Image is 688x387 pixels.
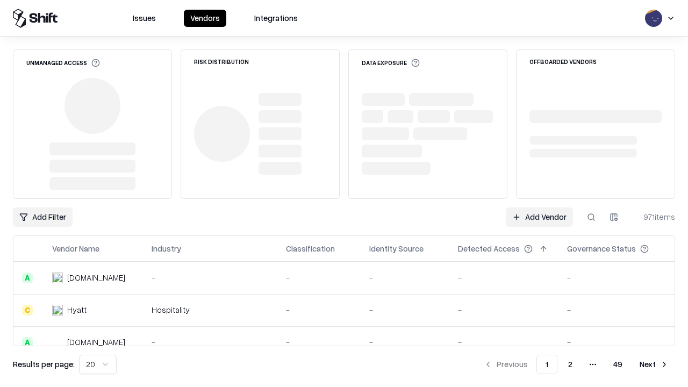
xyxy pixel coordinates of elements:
img: primesec.co.il [52,337,63,348]
div: Offboarded Vendors [529,59,597,64]
div: Classification [286,243,335,254]
img: Hyatt [52,305,63,316]
div: - [286,336,352,348]
div: - [152,272,269,283]
div: Governance Status [567,243,636,254]
button: 2 [560,355,581,374]
div: Hospitality [152,304,269,316]
div: - [567,304,666,316]
nav: pagination [477,355,675,374]
button: 1 [536,355,557,374]
div: - [567,336,666,348]
div: C [22,305,33,316]
div: [DOMAIN_NAME] [67,272,125,283]
div: - [458,336,550,348]
div: Hyatt [67,304,87,316]
div: A [22,337,33,348]
div: [DOMAIN_NAME] [67,336,125,348]
p: Results per page: [13,359,75,370]
button: Issues [126,10,162,27]
div: Risk Distribution [194,59,249,64]
img: intrado.com [52,273,63,283]
div: - [458,304,550,316]
a: Add Vendor [506,207,573,227]
div: Identity Source [369,243,424,254]
div: A [22,273,33,283]
button: Integrations [248,10,304,27]
div: Industry [152,243,181,254]
div: 971 items [632,211,675,223]
div: - [286,304,352,316]
button: 49 [605,355,631,374]
button: Add Filter [13,207,73,227]
div: - [369,304,441,316]
div: - [152,336,269,348]
div: - [369,336,441,348]
div: - [286,272,352,283]
div: Data Exposure [362,59,420,67]
div: Vendor Name [52,243,99,254]
div: - [369,272,441,283]
div: - [458,272,550,283]
div: Unmanaged Access [26,59,100,67]
button: Vendors [184,10,226,27]
div: Detected Access [458,243,520,254]
button: Next [633,355,675,374]
div: - [567,272,666,283]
